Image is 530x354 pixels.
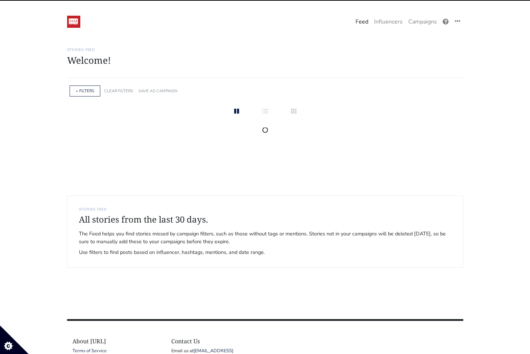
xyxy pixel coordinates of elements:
[67,16,80,28] img: 19:52:48_1547236368
[67,55,463,66] h1: Welcome!
[72,348,107,354] a: Terms of Service
[193,348,233,354] a: [EMAIL_ADDRESS]
[79,249,451,256] span: Use filters to find posts based on influencer, hashtags, mentions, and date range.
[104,88,133,94] a: CLEAR FILTERS
[76,88,94,94] a: + FILTERS
[171,338,260,345] h4: Contact Us
[79,214,451,225] h4: All stories from the last 30 days.
[67,48,463,52] h6: Stories Feed
[79,230,451,245] span: The Feed helps you find stories missed by campaign filters, such as those without tags or mention...
[405,15,440,29] a: Campaigns
[79,207,451,212] h6: STORIES FEED
[138,88,177,94] a: SAVE AS CAMPAIGN
[72,338,161,345] h4: About [URL]
[371,15,405,29] a: Influencers
[353,15,371,29] a: Feed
